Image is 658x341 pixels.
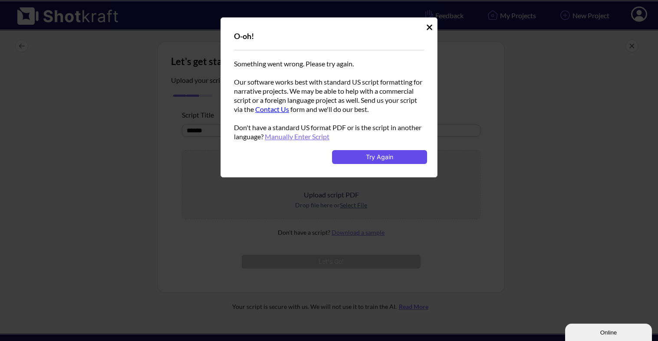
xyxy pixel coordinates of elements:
iframe: chat widget [565,322,654,341]
a: Contact Us [255,105,289,113]
a: Manually Enter Script [265,132,329,141]
div: Something went wrong. Please try again. [234,59,424,77]
div: Our software works best with standard US script formatting for narrative projects. We may be able... [234,77,424,141]
div: O-oh! [234,31,424,50]
div: Upload Script [220,17,438,177]
button: Try Again [332,150,427,164]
